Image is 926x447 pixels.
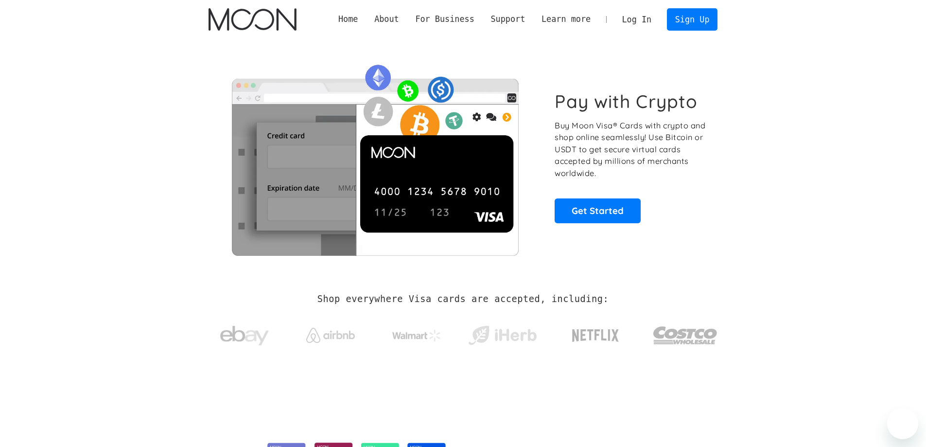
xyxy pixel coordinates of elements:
[330,13,366,25] a: Home
[533,13,599,25] div: Learn more
[466,313,539,353] a: iHerb
[294,318,367,348] a: Airbnb
[490,13,525,25] div: Support
[483,13,533,25] div: Support
[415,13,474,25] div: For Business
[542,13,591,25] div: Learn more
[317,294,609,304] h2: Shop everywhere Visa cards are accepted, including:
[374,13,399,25] div: About
[667,8,717,30] a: Sign Up
[392,330,441,341] img: Walmart
[209,58,542,255] img: Moon Cards let you spend your crypto anywhere Visa is accepted.
[209,8,297,31] img: Moon Logo
[380,320,453,346] a: Walmart
[306,328,355,343] img: Airbnb
[552,314,639,353] a: Netflix
[209,8,297,31] a: home
[653,317,718,354] img: Costco
[555,120,707,179] p: Buy Moon Visa® Cards with crypto and shop online seamlessly! Use Bitcoin or USDT to get secure vi...
[366,13,407,25] div: About
[555,90,698,112] h1: Pay with Crypto
[614,9,660,30] a: Log In
[555,198,641,223] a: Get Started
[407,13,483,25] div: For Business
[653,307,718,358] a: Costco
[571,323,620,348] img: Netflix
[209,311,281,356] a: ebay
[220,321,269,351] img: ebay
[887,408,918,439] iframe: Button to launch messaging window
[466,323,539,348] img: iHerb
